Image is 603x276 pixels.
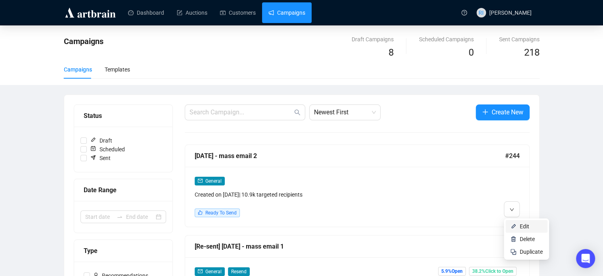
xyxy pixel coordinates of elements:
[419,35,474,44] div: Scheduled Campaigns
[510,236,517,242] img: svg+xml;base64,PHN2ZyB4bWxucz0iaHR0cDovL3d3dy53My5vcmcvMjAwMC9zdmciIHhtbG5zOnhsaW5rPSJodHRwOi8vd3...
[489,10,532,16] span: [PERSON_NAME]
[205,269,222,274] span: General
[492,107,523,117] span: Create New
[190,108,293,117] input: Search Campaign...
[198,269,203,274] span: mail
[228,267,250,276] span: Resend
[87,154,114,162] span: Sent
[476,104,530,120] button: Create New
[195,241,505,251] div: [Re-sent] [DATE] - mass email 1
[198,210,203,215] span: like
[505,151,520,161] span: #244
[87,145,128,154] span: Scheduled
[64,6,117,19] img: logo
[87,136,115,145] span: Draft
[177,2,207,23] a: Auctions
[520,249,543,255] span: Duplicate
[520,223,529,230] span: Edit
[195,190,437,199] div: Created on [DATE] | 10.9k targeted recipients
[268,2,305,23] a: Campaigns
[105,65,130,74] div: Templates
[352,35,394,44] div: Draft Campaigns
[84,246,163,256] div: Type
[509,207,514,212] span: down
[195,151,505,161] div: [DATE] - mass email 2
[520,236,535,242] span: Delete
[117,214,123,220] span: swap-right
[482,109,488,115] span: plus
[461,10,467,15] span: question-circle
[438,267,466,276] span: 5.9% Open
[220,2,256,23] a: Customers
[198,178,203,183] span: mail
[524,47,540,58] span: 218
[205,210,237,216] span: Ready To Send
[294,109,301,116] span: search
[499,35,540,44] div: Sent Campaigns
[64,65,92,74] div: Campaigns
[117,214,123,220] span: to
[128,2,164,23] a: Dashboard
[64,37,103,46] span: Campaigns
[185,145,530,227] a: [DATE] - mass email 2#244mailGeneralCreated on [DATE]| 10.9k targeted recipientslikeReady To Send
[469,267,517,276] span: 38.2% Click to Open
[469,47,474,58] span: 0
[84,111,163,121] div: Status
[389,47,394,58] span: 8
[85,212,113,221] input: Start date
[205,178,222,184] span: General
[84,185,163,195] div: Date Range
[314,105,376,120] span: Newest First
[510,249,517,255] img: svg+xml;base64,PHN2ZyB4bWxucz0iaHR0cDovL3d3dy53My5vcmcvMjAwMC9zdmciIHdpZHRoPSIyNCIgaGVpZ2h0PSIyNC...
[479,8,484,17] span: RI
[126,212,154,221] input: End date
[576,249,595,268] div: Open Intercom Messenger
[510,223,517,230] img: svg+xml;base64,PHN2ZyB4bWxucz0iaHR0cDovL3d3dy53My5vcmcvMjAwMC9zdmciIHhtbG5zOnhsaW5rPSJodHRwOi8vd3...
